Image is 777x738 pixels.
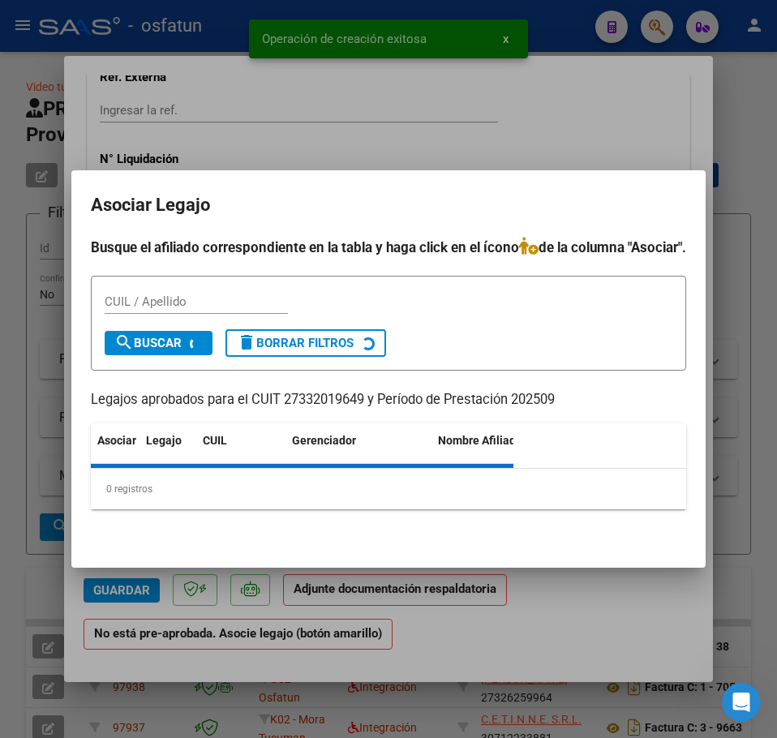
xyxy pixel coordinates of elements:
[237,333,256,352] mat-icon: delete
[91,469,686,509] div: 0 registros
[196,423,285,477] datatable-header-cell: CUIL
[237,336,354,350] span: Borrar Filtros
[91,190,686,221] h2: Asociar Legajo
[292,434,356,447] span: Gerenciador
[114,336,182,350] span: Buscar
[114,333,134,352] mat-icon: search
[105,331,212,355] button: Buscar
[285,423,431,477] datatable-header-cell: Gerenciador
[225,329,386,357] button: Borrar Filtros
[97,434,136,447] span: Asociar
[140,423,196,477] datatable-header-cell: Legajo
[431,423,553,477] datatable-header-cell: Nombre Afiliado
[91,237,686,258] h4: Busque el afiliado correspondiente en la tabla y haga click en el ícono de la columna "Asociar".
[146,434,182,447] span: Legajo
[438,434,522,447] span: Nombre Afiliado
[722,683,761,722] iframe: Intercom live chat
[91,423,140,477] datatable-header-cell: Asociar
[203,434,227,447] span: CUIL
[91,390,686,410] p: Legajos aprobados para el CUIT 27332019649 y Período de Prestación 202509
